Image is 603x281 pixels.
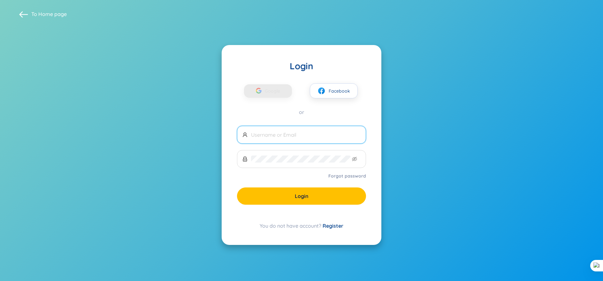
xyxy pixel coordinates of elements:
[242,132,248,137] span: user
[328,173,366,179] a: Forgot password
[237,187,366,205] button: Login
[317,87,325,95] img: facebook
[244,84,292,98] button: Google
[237,109,366,116] div: or
[251,131,361,138] input: Username or Email
[237,222,366,230] div: You do not have account?
[329,87,350,95] span: Facebook
[310,83,358,98] button: facebookFacebook
[237,60,366,72] div: Login
[31,11,67,18] span: To
[242,156,248,162] span: lock
[295,193,309,200] span: Login
[265,84,283,98] span: Google
[38,11,67,17] a: Home page
[352,156,357,162] span: eye-invisible
[323,223,343,229] a: Register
